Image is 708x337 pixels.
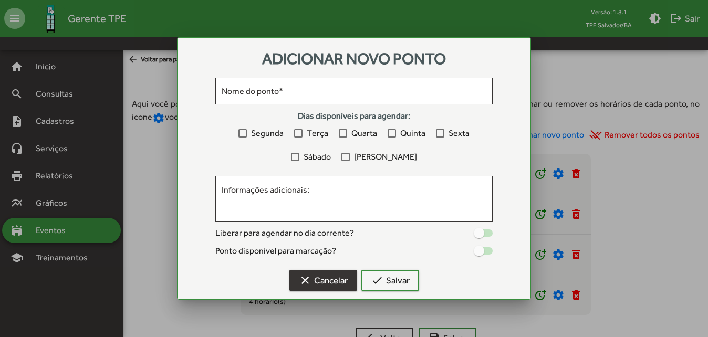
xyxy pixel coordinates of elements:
mat-icon: clear [299,274,311,287]
mat-icon: check [371,274,383,287]
span: Terça [307,127,328,140]
span: Quarta [351,127,377,140]
span: Ponto disponível para marcação? [215,245,336,257]
span: Salvar [371,271,410,290]
span: Sábado [304,151,331,163]
button: Salvar [361,270,419,291]
span: [PERSON_NAME] [354,151,417,163]
button: Cancelar [289,270,357,291]
span: Cancelar [299,271,348,290]
span: Liberar para agendar no dia corrente? [215,227,354,239]
strong: Dias disponíveis para agendar: [298,111,410,121]
span: Sexta [449,127,470,140]
span: Quinta [400,127,425,140]
span: Segunda [251,127,284,140]
span: Adicionar novo ponto [262,49,446,68]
